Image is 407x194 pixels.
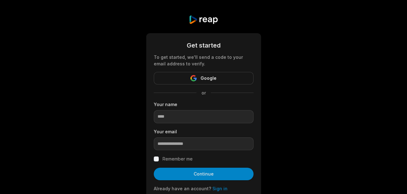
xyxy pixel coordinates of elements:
[163,155,193,163] label: Remember me
[154,72,254,84] button: Google
[189,15,218,24] img: reap
[196,89,211,96] span: or
[154,101,254,108] label: Your name
[154,41,254,50] div: Get started
[154,128,254,135] label: Your email
[154,186,211,191] span: Already have an account?
[154,168,254,180] button: Continue
[212,186,228,191] a: Sign in
[154,54,254,67] div: To get started, we'll send a code to your email address to verify.
[201,74,217,82] span: Google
